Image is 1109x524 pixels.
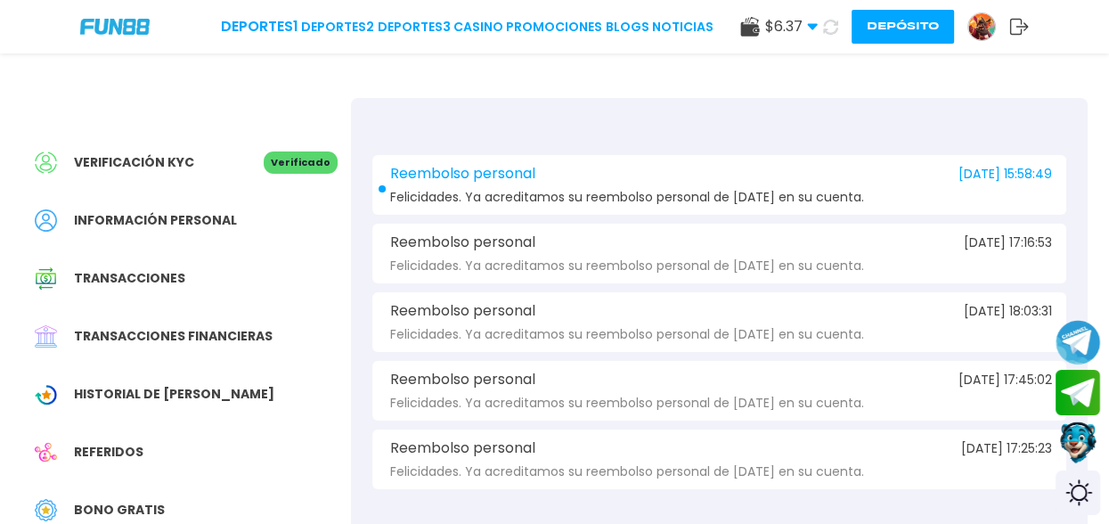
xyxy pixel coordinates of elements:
[765,16,818,37] span: $ 6.37
[35,441,57,463] img: Referral
[35,209,57,232] img: Personal
[390,303,535,319] span: Reembolso personal
[390,397,864,410] span: Felicidades. Ya acreditamos su reembolso personal de [DATE] en su cuenta.
[958,373,1052,387] span: [DATE] 17:45:02
[390,191,864,204] span: Felicidades. Ya acreditamos su reembolso personal de [DATE] en su cuenta.
[390,465,864,479] span: Felicidades. Ya acreditamos su reembolso personal de [DATE] en su cuenta.
[606,18,649,37] a: BLOGS
[967,12,1009,41] a: Avatar
[264,151,338,174] p: Verificado
[964,236,1052,250] span: [DATE] 17:16:53
[80,19,150,34] img: Company Logo
[21,258,351,299] a: Transaction HistoryTransacciones
[968,13,995,40] img: Avatar
[1056,370,1100,416] button: Join telegram
[390,372,535,388] span: Reembolso personal
[453,18,503,37] a: CASINO
[21,316,351,356] a: Financial TransactionTransacciones financieras
[652,18,714,37] a: NOTICIAS
[74,385,274,404] span: Historial de [PERSON_NAME]
[74,211,237,230] span: Información personal
[74,501,165,520] span: Bono Gratis
[35,383,57,405] img: Wagering Transaction
[378,18,451,37] a: Deportes3
[21,374,351,414] a: Wagering TransactionHistorial de [PERSON_NAME]
[390,166,535,182] span: Reembolso personal
[21,201,351,241] a: PersonalInformación personal
[958,168,1052,181] span: [DATE] 15:58:49
[74,269,185,288] span: Transacciones
[21,143,351,183] a: Verificación KYCVerificado
[35,267,57,290] img: Transaction History
[390,234,535,250] span: Reembolso personal
[1056,420,1100,466] button: Contact customer service
[74,443,143,462] span: Referidos
[390,259,864,273] span: Felicidades. Ya acreditamos su reembolso personal de [DATE] en su cuenta.
[961,442,1052,455] span: [DATE] 17:25:23
[74,327,273,346] span: Transacciones financieras
[35,325,57,348] img: Financial Transaction
[1056,471,1100,515] div: Switch theme
[21,432,351,472] a: ReferralReferidos
[506,18,602,37] a: Promociones
[74,153,194,172] span: Verificación KYC
[390,440,535,456] span: Reembolso personal
[852,10,954,44] button: Depósito
[35,499,57,521] img: Free Bonus
[1056,319,1100,365] button: Join telegram channel
[390,328,864,341] span: Felicidades. Ya acreditamos su reembolso personal de [DATE] en su cuenta.
[221,16,298,37] a: Deportes1
[964,305,1052,318] span: [DATE] 18:03:31
[301,18,374,37] a: Deportes2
